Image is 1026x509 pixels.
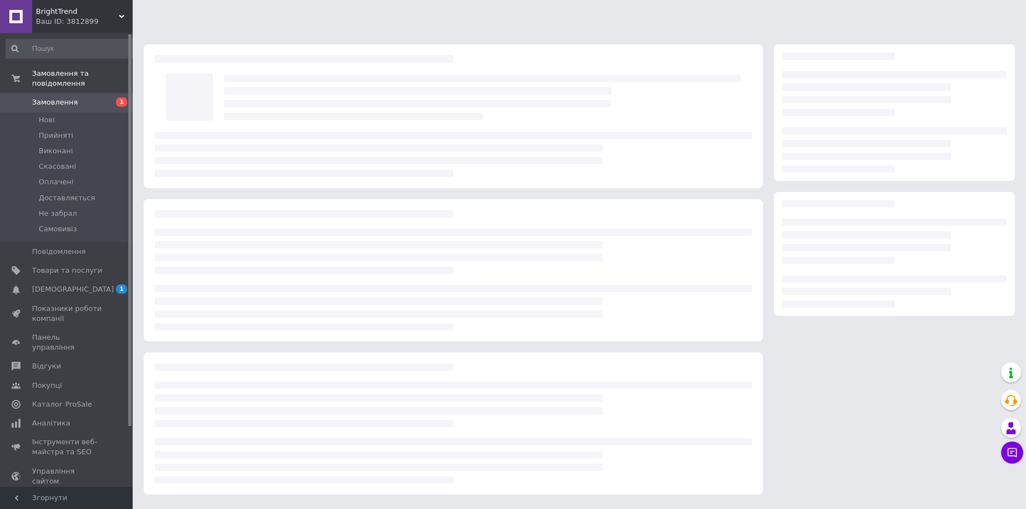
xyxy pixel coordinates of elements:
span: Виконані [39,146,73,156]
span: Нові [39,115,55,125]
span: Не забрал [39,209,77,219]
span: Показники роботи компанії [32,304,102,324]
span: Скасовані [39,162,76,172]
div: Ваш ID: 3812899 [36,17,133,27]
span: [DEMOGRAPHIC_DATA] [32,284,114,294]
span: 1 [116,284,127,294]
span: Прийняті [39,131,73,141]
input: Пошук [6,39,136,59]
span: Відгуки [32,361,61,371]
span: Панель управління [32,333,102,352]
span: Оплачені [39,177,74,187]
span: Інструменти веб-майстра та SEO [32,437,102,457]
span: Замовлення [32,97,78,107]
span: Аналітика [32,418,70,428]
span: Доставляється [39,193,95,203]
span: Замовлення та повідомлення [32,69,133,89]
span: Самовивіз [39,224,77,234]
span: Повідомлення [32,247,86,257]
span: Покупці [32,381,62,391]
span: BrightTrend [36,7,119,17]
button: Чат з покупцем [1001,442,1023,464]
span: Товари та послуги [32,266,102,276]
span: Управління сайтом [32,466,102,486]
span: Каталог ProSale [32,399,92,409]
span: 1 [116,97,127,107]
